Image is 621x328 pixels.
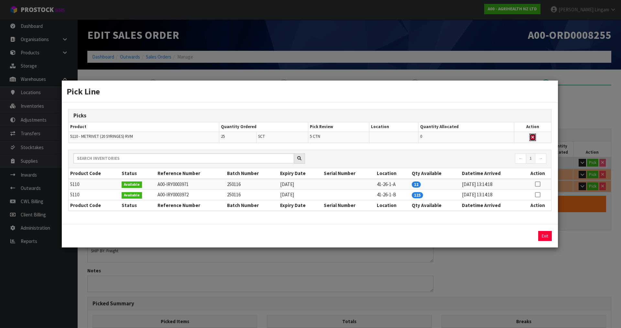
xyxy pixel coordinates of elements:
[410,200,460,211] th: Qty Available
[308,122,369,132] th: Pick Review
[156,179,226,190] td: A00-IRY0003971
[412,181,421,188] span: 12
[410,168,460,179] th: Qty Available
[375,190,410,200] td: 41-26-1-B
[280,181,294,187] span: [DATE]
[69,190,120,200] td: 5110
[369,122,418,132] th: Location
[73,153,294,163] input: Search inventories
[122,192,142,199] span: Available
[420,134,422,139] span: 0
[69,168,120,179] th: Product Code
[375,200,410,211] th: Location
[278,200,322,211] th: Expiry Date
[120,200,156,211] th: Status
[322,168,375,179] th: Serial Number
[310,134,320,139] span: 5 CTN
[221,134,225,139] span: 25
[375,179,410,190] td: 41-26-1-A
[524,168,551,179] th: Action
[418,122,514,132] th: Quantity Allocated
[156,200,226,211] th: Reference Number
[219,122,308,132] th: Quantity Ordered
[67,85,553,97] h3: Pick Line
[460,190,524,200] td: [DATE] 13:14:18
[524,200,551,211] th: Action
[278,168,322,179] th: Expiry Date
[526,153,535,164] a: 1
[156,190,226,200] td: A00-IRY0003972
[515,153,526,164] a: ←
[225,190,278,200] td: 250116
[225,200,278,211] th: Batch Number
[120,168,156,179] th: Status
[315,153,546,165] nav: Page navigation
[73,113,546,119] h3: Picks
[535,153,546,164] a: →
[122,181,142,188] span: Available
[258,134,265,139] span: SCT
[538,231,552,241] button: Exit
[225,179,278,190] td: 250116
[69,200,120,211] th: Product Code
[70,134,133,139] span: 5110 - METRIVET (20 SYRINGES) RVM
[69,122,219,132] th: Product
[460,168,524,179] th: Datetime Arrived
[225,168,278,179] th: Batch Number
[69,179,120,190] td: 5110
[460,200,524,211] th: Datetime Arrived
[280,191,294,198] span: [DATE]
[322,200,375,211] th: Serial Number
[412,192,423,198] span: 125
[375,168,410,179] th: Location
[156,168,226,179] th: Reference Number
[460,179,524,190] td: [DATE] 13:14:18
[514,122,551,132] th: Action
